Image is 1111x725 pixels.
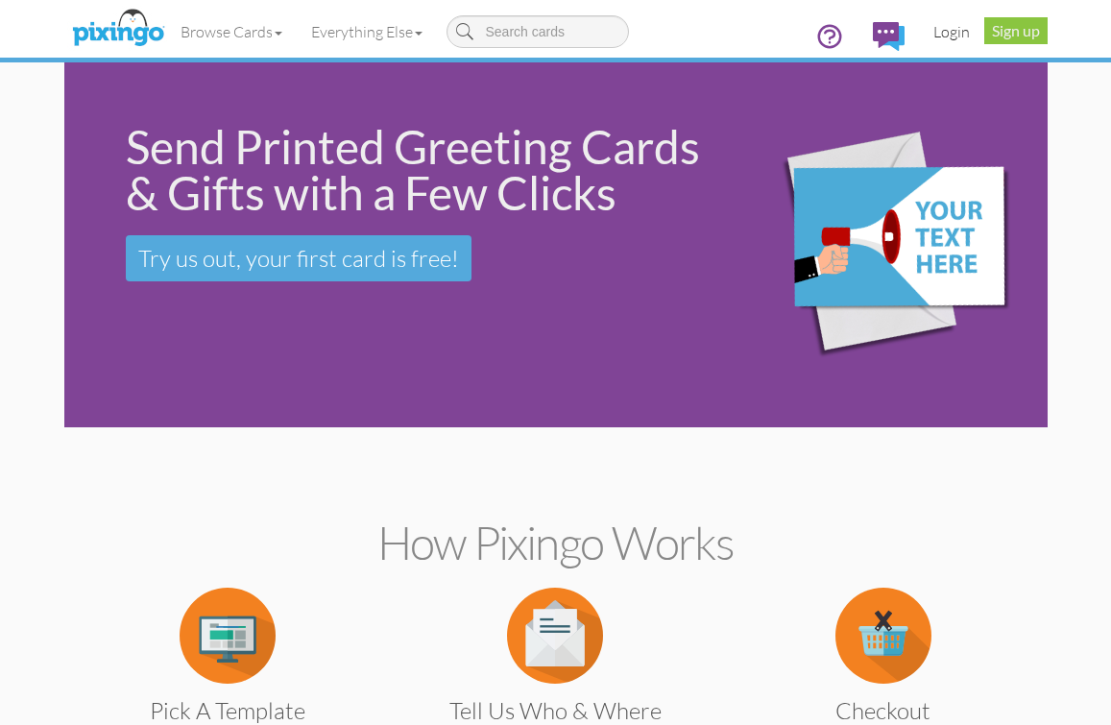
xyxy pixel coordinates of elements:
img: comments.svg [873,22,905,51]
a: Try us out, your first card is free! [126,235,471,281]
input: Search cards [447,15,629,48]
h2: How Pixingo works [98,518,1014,568]
img: item.alt [180,588,276,684]
h3: Tell us Who & Where [435,698,675,723]
img: item.alt [835,588,931,684]
a: Sign up [984,17,1048,44]
h3: Pick a Template [108,698,348,723]
img: pixingo logo [67,5,169,53]
a: Browse Cards [166,8,297,56]
iframe: Chat [1110,724,1111,725]
span: Try us out, your first card is free! [138,244,459,273]
a: Everything Else [297,8,437,56]
a: Login [919,8,984,56]
img: eb544e90-0942-4412-bfe0-c610d3f4da7c.png [732,106,1041,385]
img: item.alt [507,588,603,684]
div: Send Printed Greeting Cards & Gifts with a Few Clicks [126,124,705,216]
h3: Checkout [763,698,1003,723]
